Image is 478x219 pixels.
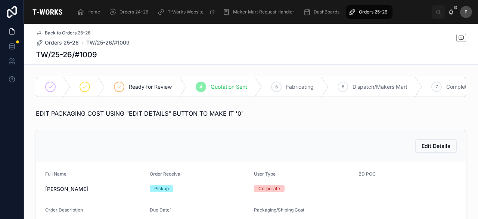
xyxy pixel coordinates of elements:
span: Due Date` [150,207,171,213]
a: Home [75,5,105,19]
span: 4 [199,84,202,90]
span: [PERSON_NAME] [45,185,144,193]
span: Fabricating [286,83,314,91]
span: Ready for Review [129,83,172,91]
span: Orders 25-26 [359,9,387,15]
span: Dispatch/Makers Mart [353,83,407,91]
span: Orders 24-25 [119,9,148,15]
span: Maker Mart Request Handler [233,9,294,15]
span: DashBoards [314,9,339,15]
a: Back to Orders 25-26 [36,30,91,36]
img: App logo [30,6,65,18]
h1: TW/25-26/#1009 [36,49,97,60]
a: TW/25-26/#1009 [86,39,130,46]
a: DashBoards [301,5,345,19]
span: Quotation Sent [211,83,247,91]
span: BD POC [358,171,376,177]
div: Corporate [258,185,280,192]
span: 7 [435,84,438,90]
span: 5 [275,84,278,90]
div: scrollable content [71,4,432,20]
span: Back to Orders 25-26 [45,30,91,36]
span: P [465,9,468,15]
span: Full Name [45,171,66,177]
span: Order Description [45,207,83,213]
span: 6 [342,84,344,90]
span: Edit Details [422,142,450,150]
span: Packaging/Shiping Cost [254,207,304,213]
a: Orders 25-26 [346,5,392,19]
div: Pickup [154,185,169,192]
span: Order Receival [150,171,181,177]
span: Home [87,9,100,15]
span: Complete [446,83,470,91]
span: T-Works Website [168,9,204,15]
a: T-Works Website [155,5,219,19]
span: Orders 25-26 [45,39,79,46]
span: User Type [254,171,276,177]
span: EDIT PACKAGING COST USING "EDIT DETAILS" BUTTON TO MAKE IT '0' [36,110,243,117]
a: Maker Mart Request Handler [220,5,299,19]
a: Orders 24-25 [107,5,153,19]
button: Edit Details [415,139,457,153]
a: Orders 25-26 [36,39,79,46]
